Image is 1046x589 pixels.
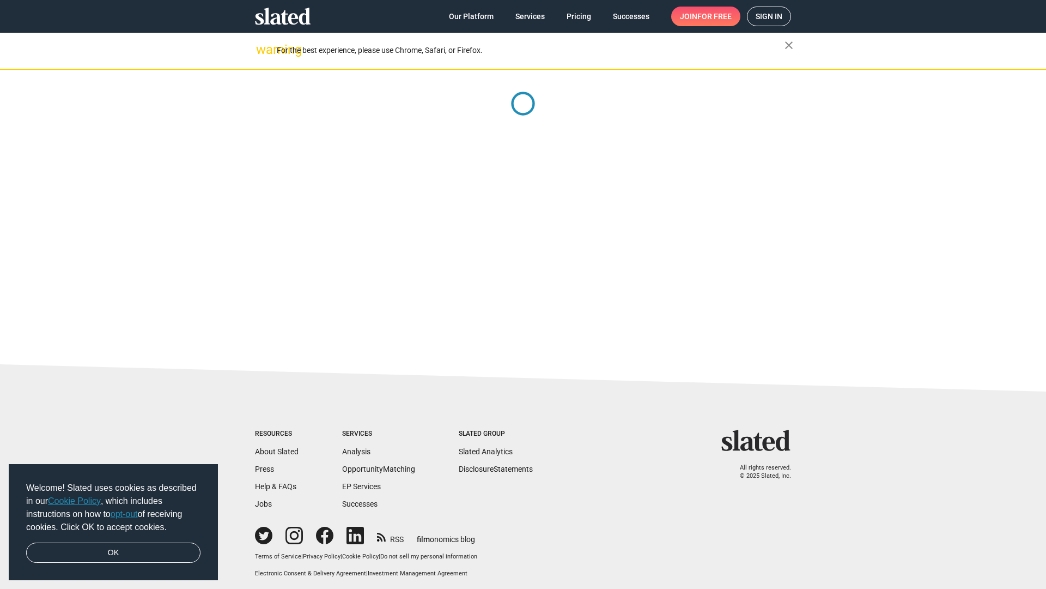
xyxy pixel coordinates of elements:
[782,39,795,52] mat-icon: close
[379,553,380,560] span: |
[111,509,138,519] a: opt-out
[255,447,299,456] a: About Slated
[255,570,366,577] a: Electronic Consent & Delivery Agreement
[613,7,649,26] span: Successes
[368,570,467,577] a: Investment Management Agreement
[604,7,658,26] a: Successes
[26,482,200,534] span: Welcome! Slated uses cookies as described in our , which includes instructions on how to of recei...
[680,7,732,26] span: Join
[9,464,218,581] div: cookieconsent
[697,7,732,26] span: for free
[728,464,791,480] p: All rights reserved. © 2025 Slated, Inc.
[277,43,784,58] div: For the best experience, please use Chrome, Safari, or Firefox.
[48,496,101,506] a: Cookie Policy
[255,465,274,473] a: Press
[255,500,272,508] a: Jobs
[756,7,782,26] span: Sign in
[567,7,591,26] span: Pricing
[459,465,533,473] a: DisclosureStatements
[301,553,303,560] span: |
[342,430,415,438] div: Services
[255,430,299,438] div: Resources
[507,7,554,26] a: Services
[255,482,296,491] a: Help & FAQs
[342,500,378,508] a: Successes
[747,7,791,26] a: Sign in
[459,430,533,438] div: Slated Group
[366,570,368,577] span: |
[303,553,340,560] a: Privacy Policy
[342,447,370,456] a: Analysis
[342,553,379,560] a: Cookie Policy
[256,43,269,56] mat-icon: warning
[342,465,415,473] a: OpportunityMatching
[449,7,494,26] span: Our Platform
[255,553,301,560] a: Terms of Service
[26,543,200,563] a: dismiss cookie message
[417,535,430,544] span: film
[440,7,502,26] a: Our Platform
[377,528,404,545] a: RSS
[515,7,545,26] span: Services
[459,447,513,456] a: Slated Analytics
[340,553,342,560] span: |
[417,526,475,545] a: filmonomics blog
[671,7,740,26] a: Joinfor free
[342,482,381,491] a: EP Services
[380,553,477,561] button: Do not sell my personal information
[558,7,600,26] a: Pricing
